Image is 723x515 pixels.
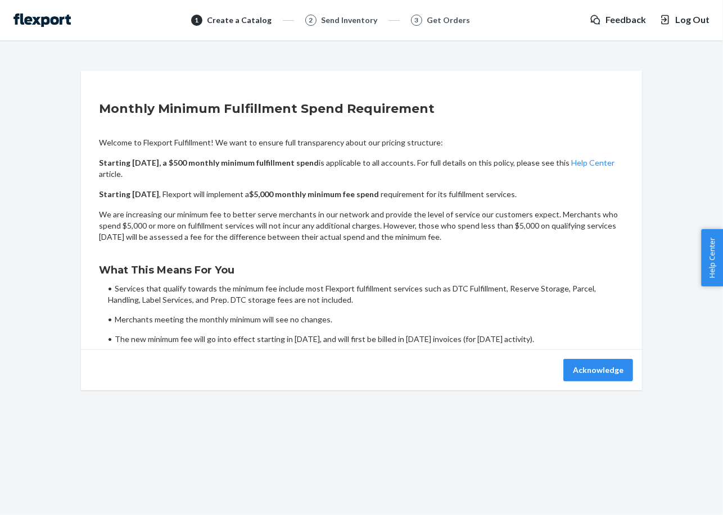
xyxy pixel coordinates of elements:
span: Log Out [675,13,710,26]
b: Starting [DATE] [99,189,159,199]
span: 3 [414,15,418,25]
p: is applicable to all accounts. For full details on this policy, please see this article. [99,157,624,180]
span: 2 [309,15,313,25]
span: Feedback [605,13,646,26]
h3: What This Means For You [99,263,624,277]
li: The new minimum fee will go into effect starting in [DATE], and will first be billed in [DATE] in... [108,334,624,345]
p: Welcome to Flexport Fulfillment! We want to ensure full transparency about our pricing structure: [99,137,624,148]
h2: Monthly Minimum Fulfillment Spend Requirement [99,100,624,118]
a: Feedback [590,13,646,26]
button: Acknowledge [563,359,633,381]
a: Help Center [571,158,614,167]
b: $5,000 monthly minimum fee spend [249,189,379,199]
li: Merchants meeting the monthly minimum will see no changes. [108,314,624,325]
li: Services that qualify towards the minimum fee include most Flexport fulfillment services such as ... [108,283,624,306]
div: Get Orders [427,15,470,26]
div: Create a Catalog [207,15,272,26]
p: , Flexport will implement a requirement for its fulfillment services. [99,189,624,200]
span: 1 [195,15,198,25]
button: Log Out [659,13,710,26]
b: Starting [DATE], a $500 monthly minimum fulfillment spend [99,158,319,167]
img: Flexport logo [13,13,71,27]
button: Help Center [701,229,723,286]
p: We are increasing our minimum fee to better serve merchants in our network and provide the level ... [99,209,624,243]
div: Send Inventory [321,15,377,26]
